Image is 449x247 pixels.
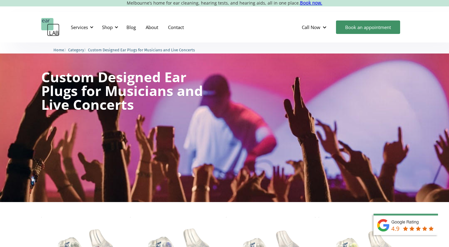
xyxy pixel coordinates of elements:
[68,47,84,53] a: Category
[68,48,84,52] span: Category
[88,47,195,53] a: Custom Designed Ear Plugs for Musicians and Live Concerts
[98,18,120,36] div: Shop
[102,24,113,30] div: Shop
[88,48,195,52] span: Custom Designed Ear Plugs for Musicians and Live Concerts
[53,47,68,53] li: 〉
[68,47,88,53] li: 〉
[163,18,189,36] a: Contact
[122,18,141,36] a: Blog
[302,24,320,30] div: Call Now
[297,18,333,36] div: Call Now
[67,18,95,36] div: Services
[53,48,64,52] span: Home
[53,47,64,53] a: Home
[141,18,163,36] a: About
[41,70,204,111] h1: Custom Designed Ear Plugs for Musicians and Live Concerts
[336,20,400,34] a: Book an appointment
[41,18,60,36] a: home
[71,24,88,30] div: Services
